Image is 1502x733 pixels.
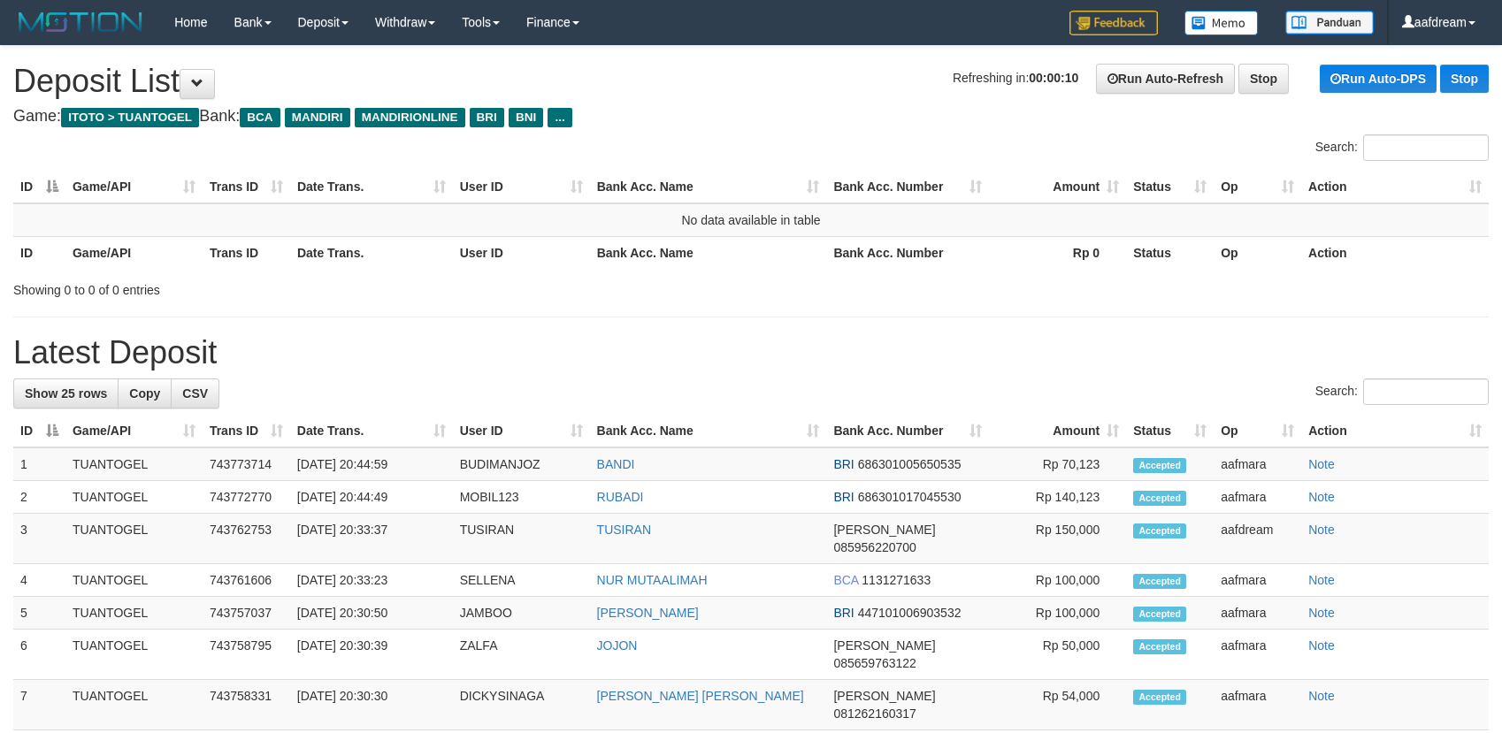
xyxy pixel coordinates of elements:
th: Action: activate to sort column ascending [1301,171,1489,203]
td: Rp 150,000 [989,514,1126,564]
td: TUANTOGEL [65,597,203,630]
td: [DATE] 20:30:30 [290,680,453,730]
a: Note [1308,457,1335,471]
a: RUBADI [597,490,644,504]
a: BANDI [597,457,635,471]
span: Accepted [1133,491,1186,506]
td: TUANTOGEL [65,680,203,730]
h4: Game: Bank: [13,108,1489,126]
th: User ID: activate to sort column ascending [453,171,590,203]
span: Copy [129,386,160,401]
input: Search: [1363,134,1489,161]
td: [DATE] 20:30:39 [290,630,453,680]
th: Trans ID: activate to sort column ascending [203,171,290,203]
th: User ID [453,236,590,269]
a: Run Auto-Refresh [1096,64,1235,94]
span: Accepted [1133,458,1186,473]
td: No data available in table [13,203,1489,237]
input: Search: [1363,378,1489,405]
td: Rp 100,000 [989,564,1126,597]
div: Showing 0 to 0 of 0 entries [13,274,613,299]
th: Bank Acc. Number: activate to sort column ascending [826,171,989,203]
td: 743761606 [203,564,290,597]
td: TUANTOGEL [65,564,203,597]
td: MOBIL123 [453,481,590,514]
span: Accepted [1133,639,1186,654]
th: Game/API: activate to sort column ascending [65,171,203,203]
a: Note [1308,638,1335,653]
a: Note [1308,689,1335,703]
td: aafdream [1214,514,1301,564]
a: Stop [1238,64,1289,94]
th: Rp 0 [989,236,1126,269]
td: [DATE] 20:44:59 [290,447,453,481]
a: [PERSON_NAME] [PERSON_NAME] [597,689,804,703]
th: Bank Acc. Number [826,236,989,269]
td: 743762753 [203,514,290,564]
td: Rp 50,000 [989,630,1126,680]
td: 2 [13,481,65,514]
td: aafmara [1214,680,1301,730]
span: Copy 1131271633 to clipboard [862,573,931,587]
th: Amount: activate to sort column ascending [989,415,1126,447]
label: Search: [1315,134,1489,161]
span: Accepted [1133,607,1186,622]
th: Trans ID [203,236,290,269]
th: Date Trans.: activate to sort column ascending [290,171,453,203]
span: ... [548,108,571,127]
td: TUANTOGEL [65,514,203,564]
span: Copy 686301017045530 to clipboard [858,490,962,504]
span: [PERSON_NAME] [833,638,935,653]
td: TUANTOGEL [65,481,203,514]
th: Trans ID: activate to sort column ascending [203,415,290,447]
td: Rp 140,123 [989,481,1126,514]
th: Op: activate to sort column ascending [1214,415,1301,447]
img: panduan.png [1285,11,1374,34]
span: Accepted [1133,690,1186,705]
a: [PERSON_NAME] [597,606,699,620]
span: BRI [833,457,854,471]
td: 743773714 [203,447,290,481]
td: Rp 54,000 [989,680,1126,730]
td: aafmara [1214,630,1301,680]
td: ZALFA [453,630,590,680]
th: Op: activate to sort column ascending [1214,171,1301,203]
span: Copy 085956220700 to clipboard [833,540,916,554]
th: Date Trans.: activate to sort column ascending [290,415,453,447]
span: BNI [509,108,543,127]
span: CSV [182,386,208,401]
td: Rp 100,000 [989,597,1126,630]
a: Run Auto-DPS [1320,65,1437,93]
span: BCA [240,108,280,127]
td: 4 [13,564,65,597]
th: Status: activate to sort column ascending [1126,171,1214,203]
th: Bank Acc. Name [590,236,827,269]
img: Feedback.jpg [1069,11,1158,35]
h1: Deposit List [13,64,1489,99]
a: Show 25 rows [13,378,119,408]
label: Search: [1315,378,1489,405]
th: User ID: activate to sort column ascending [453,415,590,447]
span: [PERSON_NAME] [833,689,935,703]
td: 1 [13,447,65,481]
span: ITOTO > TUANTOGEL [61,108,199,127]
a: Copy [118,378,172,408]
td: TUANTOGEL [65,630,203,680]
th: Op [1214,236,1301,269]
span: Copy 085659763122 to clipboard [833,656,916,670]
strong: 00:00:10 [1029,71,1078,85]
th: Amount: activate to sort column ascending [989,171,1126,203]
span: Refreshing in: [953,71,1078,85]
th: ID [13,236,65,269]
a: CSV [171,378,219,408]
th: Date Trans. [290,236,453,269]
h1: Latest Deposit [13,335,1489,370]
th: Action: activate to sort column ascending [1301,415,1489,447]
td: 743757037 [203,597,290,630]
td: 5 [13,597,65,630]
td: DICKYSINAGA [453,680,590,730]
td: SELLENA [453,564,590,597]
span: [PERSON_NAME] [833,523,935,537]
a: NUR MUTAALIMAH [597,573,708,587]
a: Note [1308,490,1335,504]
